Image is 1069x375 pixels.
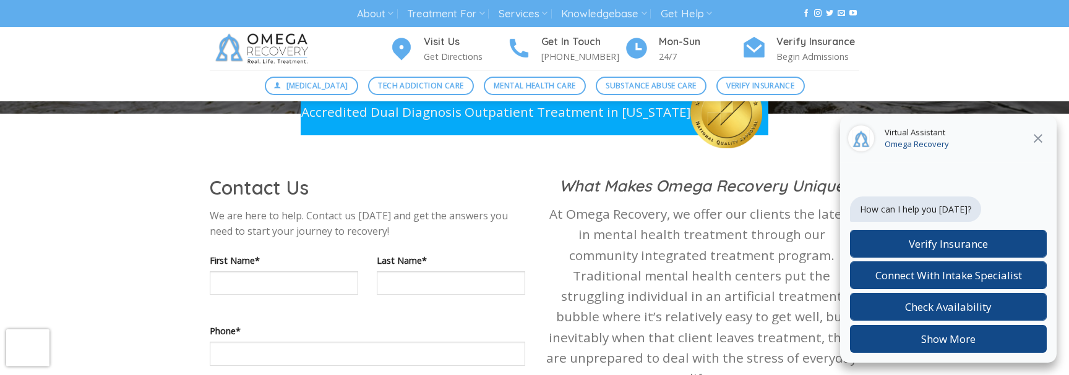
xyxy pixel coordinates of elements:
h4: Mon-Sun [659,34,742,50]
span: Verify Insurance [726,80,794,91]
a: Treatment For [407,2,484,25]
h4: Verify Insurance [776,34,859,50]
a: Services [499,2,547,25]
a: Send us an email [838,9,845,18]
label: Phone* [210,324,525,338]
label: Last Name* [377,253,525,268]
a: Follow on Facebook [802,9,810,18]
a: Verify Insurance Begin Admissions [742,34,859,64]
span: Substance Abuse Care [606,80,696,91]
strong: What Makes Omega Recovery Unique [559,175,844,195]
a: [MEDICAL_DATA] [265,77,359,95]
a: Follow on YouTube [849,9,857,18]
a: Tech Addiction Care [368,77,474,95]
span: Mental Health Care [494,80,575,91]
a: Get In Touch [PHONE_NUMBER] [507,34,624,64]
p: [PHONE_NUMBER] [541,49,624,64]
p: Get Directions [424,49,507,64]
a: Substance Abuse Care [596,77,706,95]
p: 24/7 [659,49,742,64]
h4: Get In Touch [541,34,624,50]
a: Knowledgebase [561,2,646,25]
a: Follow on Instagram [814,9,822,18]
span: Contact Us [210,175,309,200]
a: Get Help [661,2,712,25]
label: First Name* [210,253,358,268]
a: Follow on Twitter [826,9,833,18]
span: [MEDICAL_DATA] [286,80,348,91]
a: Visit Us Get Directions [389,34,507,64]
span: Tech Addiction Care [378,80,463,91]
img: Omega Recovery [210,27,318,70]
h4: Visit Us [424,34,507,50]
p: Accredited Dual Diagnosis Outpatient Treatment in [US_STATE] [301,102,690,122]
p: We are here to help. Contact us [DATE] and get the answers you need to start your journey to reco... [210,208,525,240]
p: Begin Admissions [776,49,859,64]
a: About [357,2,393,25]
a: Verify Insurance [716,77,805,95]
a: Mental Health Care [484,77,586,95]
